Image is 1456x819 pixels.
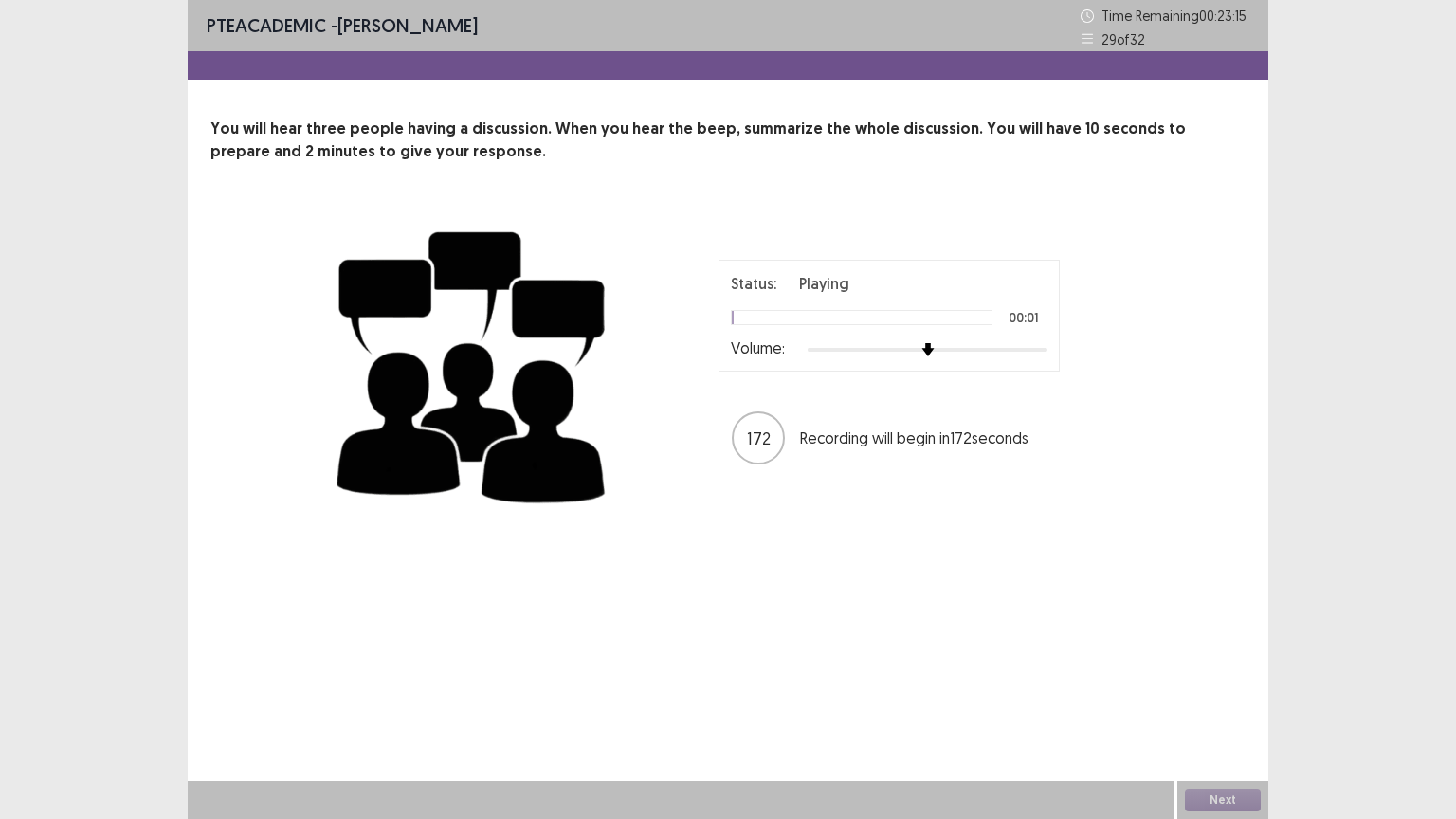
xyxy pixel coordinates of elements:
img: group-discussion [330,209,614,519]
p: - [PERSON_NAME] [207,11,478,40]
img: arrow-thumb [921,343,935,356]
p: Time Remaining 00 : 23 : 15 [1101,6,1249,26]
p: Recording will begin in 172 seconds [800,427,1046,449]
p: Volume: [731,337,785,359]
span: PTE academic [207,13,326,37]
p: Status: [731,272,776,295]
p: You will hear three people having a discussion. When you hear the beep, summarize the whole discu... [210,118,1246,163]
p: Playing [799,272,849,295]
p: 172 [747,426,771,451]
p: 29 of 32 [1101,29,1145,49]
p: 00:01 [1009,311,1039,324]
